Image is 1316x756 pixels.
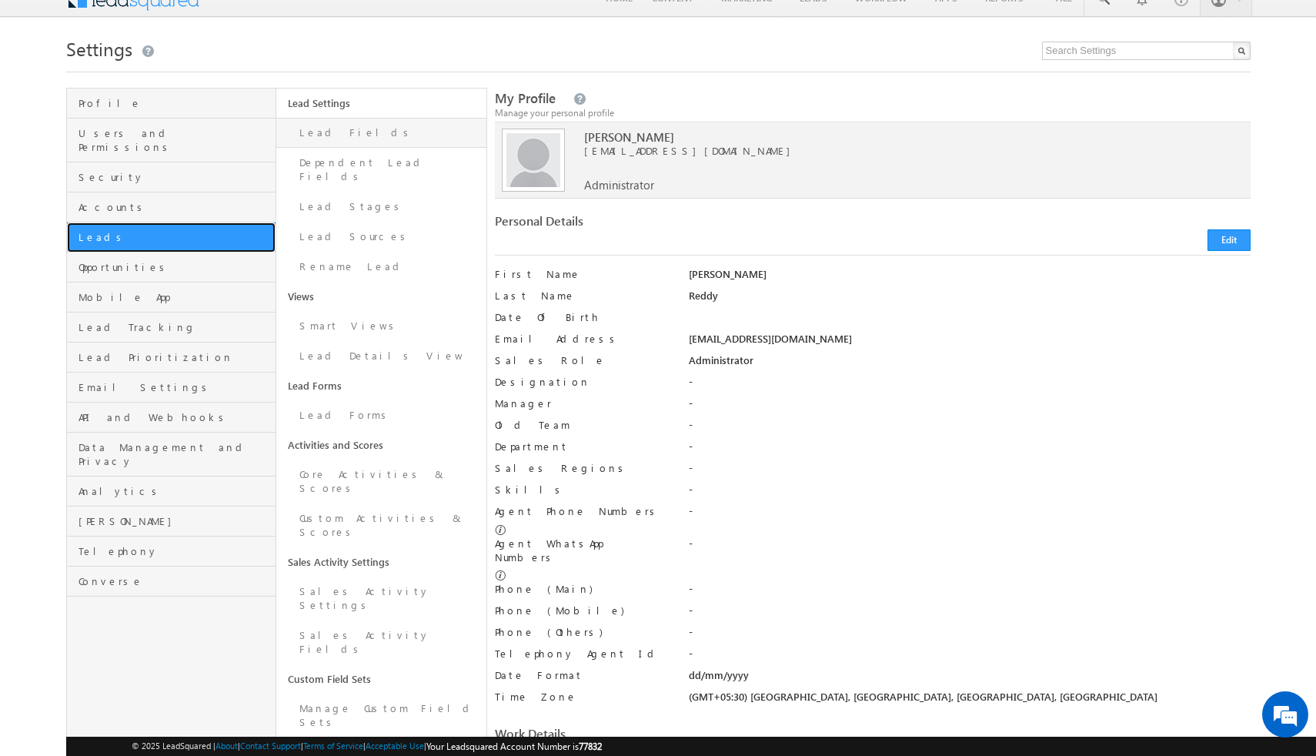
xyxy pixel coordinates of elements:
a: Security [67,162,276,192]
label: Manager [495,396,669,410]
span: Converse [78,574,272,588]
a: Profile [67,89,276,119]
a: Lead Tracking [67,313,276,343]
a: Lead Prioritization [67,343,276,373]
span: Opportunities [78,260,272,274]
a: Lead Forms [276,371,486,400]
span: Data Management and Privacy [78,440,272,468]
label: Telephony Agent Id [495,647,669,661]
a: Smart Views [276,311,486,341]
a: About [215,741,238,751]
span: Settings [66,36,132,61]
div: - [689,582,1251,604]
a: Email Settings [67,373,276,403]
a: Sales Activity Settings [276,577,486,621]
div: - [689,625,1251,647]
label: Last Name [495,289,669,303]
div: - [689,440,1251,461]
span: API and Webhooks [78,410,272,424]
label: Phone (Others) [495,625,669,639]
span: Administrator [584,178,654,192]
a: Sales Activity Settings [276,547,486,577]
a: Sales Activity Fields [276,621,486,664]
a: Opportunities [67,253,276,283]
div: [PERSON_NAME] [689,267,1251,289]
a: Dependent Lead Fields [276,148,486,192]
a: [PERSON_NAME] [67,507,276,537]
a: Lead Settings [276,89,486,118]
span: [EMAIL_ADDRESS][DOMAIN_NAME] [584,144,1188,158]
div: - [689,418,1251,440]
span: Security [78,170,272,184]
span: Lead Prioritization [78,350,272,364]
span: Your Leadsquared Account Number is [426,741,602,752]
div: - [689,375,1251,396]
div: Work Details [495,727,863,748]
a: Mobile App [67,283,276,313]
label: Department [495,440,669,453]
a: Lead Stages [276,192,486,222]
span: [PERSON_NAME] [78,514,272,528]
a: API and Webhooks [67,403,276,433]
a: Users and Permissions [67,119,276,162]
input: Search Settings [1042,42,1251,60]
a: Terms of Service [303,741,363,751]
a: Activities and Scores [276,430,486,460]
label: Phone (Mobile) [495,604,624,617]
div: - [689,537,1251,558]
a: Rename Lead [276,252,486,282]
a: Lead Forms [276,400,486,430]
span: Mobile App [78,290,272,304]
span: Analytics [78,484,272,498]
span: Accounts [78,200,272,214]
a: Custom Field Sets [276,664,486,694]
span: Email Settings [78,380,272,394]
div: - [689,504,1251,526]
a: Lead Details View [276,341,486,371]
a: Accounts [67,192,276,222]
a: Leads [67,222,276,253]
span: 77832 [579,741,602,752]
a: Views [276,282,486,311]
span: © 2025 LeadSquared | | | | | [132,739,602,754]
label: First Name [495,267,669,281]
span: Profile [78,96,272,110]
span: Leads [78,230,272,244]
label: Skills [495,483,669,497]
a: Lead Fields [276,118,486,148]
a: Acceptable Use [366,741,424,751]
div: Administrator [689,353,1251,375]
label: Phone (Main) [495,582,669,596]
a: Core Activities & Scores [276,460,486,503]
a: Lead Sources [276,222,486,252]
div: - [689,647,1251,668]
div: (GMT+05:30) [GEOGRAPHIC_DATA], [GEOGRAPHIC_DATA], [GEOGRAPHIC_DATA], [GEOGRAPHIC_DATA] [689,690,1251,711]
label: Email Address [495,332,669,346]
div: - [689,461,1251,483]
label: Agent WhatsApp Numbers [495,537,669,564]
span: My Profile [495,89,556,107]
div: Reddy [689,289,1251,310]
div: Manage your personal profile [495,106,1250,120]
div: - [689,604,1251,625]
div: dd/mm/yyyy [689,668,1251,690]
label: Agent Phone Numbers [495,504,660,518]
label: Date Format [495,668,669,682]
label: Sales Role [495,353,669,367]
div: Personal Details [495,214,863,236]
div: - [689,483,1251,504]
a: Contact Support [240,741,301,751]
div: [EMAIL_ADDRESS][DOMAIN_NAME] [689,332,1251,353]
span: Users and Permissions [78,126,272,154]
div: - [689,396,1251,418]
a: Analytics [67,477,276,507]
a: Converse [67,567,276,597]
a: Data Management and Privacy [67,433,276,477]
label: Sales Regions [495,461,669,475]
span: Lead Tracking [78,320,272,334]
span: Telephony [78,544,272,558]
span: [PERSON_NAME] [584,130,1188,144]
a: Custom Activities & Scores [276,503,486,547]
label: Date Of Birth [495,310,669,324]
a: Manage Custom Field Sets [276,694,486,738]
